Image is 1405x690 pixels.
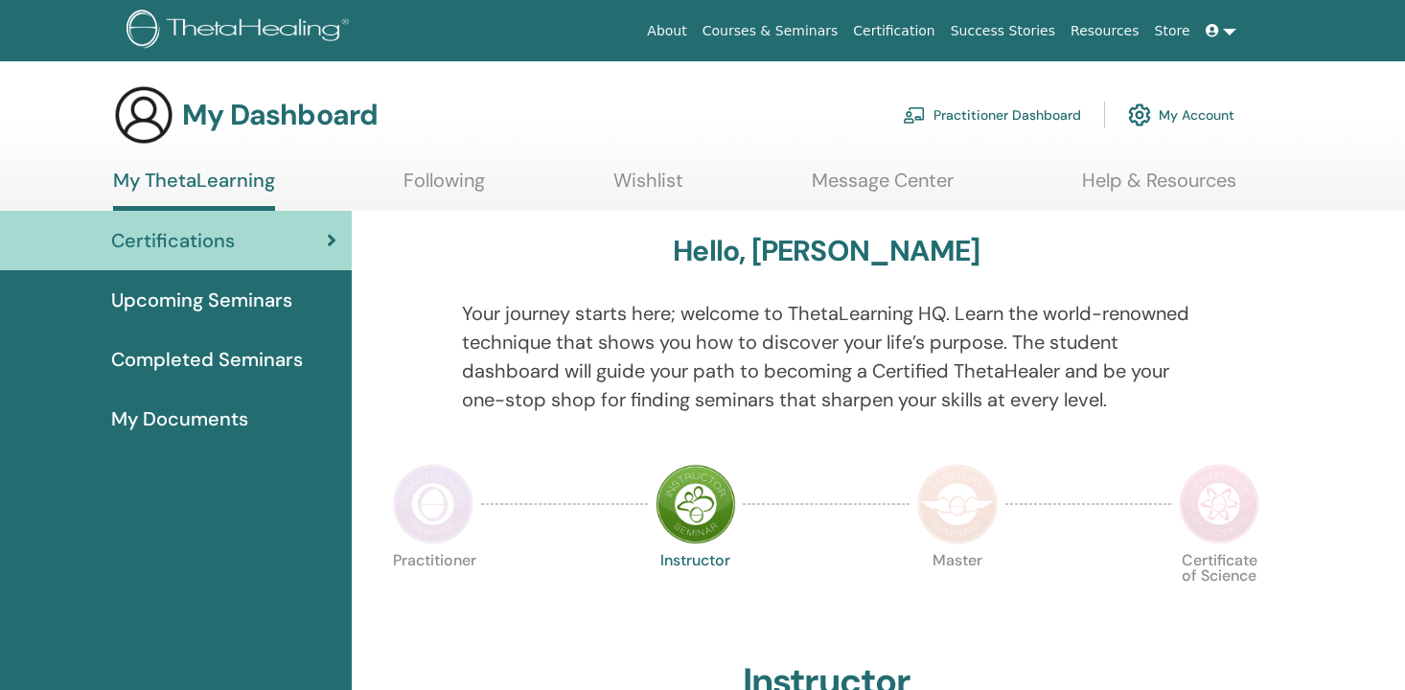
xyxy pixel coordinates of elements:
[182,98,378,132] h3: My Dashboard
[933,106,1081,124] font: Practitioner Dashboard
[1128,99,1151,131] img: cog.svg
[393,553,473,633] p: Practitioner
[673,234,979,268] h3: Hello, [PERSON_NAME]
[111,404,248,433] span: My Documents
[656,464,736,544] img: Instructor
[1082,169,1236,206] a: Help & Resources
[1128,94,1234,136] a: My Account
[903,94,1081,136] a: Practitioner Dashboard
[613,169,683,206] a: Wishlist
[943,13,1063,49] a: Success Stories
[1179,464,1259,544] img: Certificate of Science
[403,169,485,206] a: Following
[462,299,1191,414] p: Your journey starts here; welcome to ThetaLearning HQ. Learn the world-renowned technique that sh...
[903,106,926,124] img: chalkboard-teacher.svg
[1063,13,1147,49] a: Resources
[1179,553,1259,633] p: Certificate of Science
[393,464,473,544] img: Practitioner
[695,13,846,49] a: Courses & Seminars
[656,553,736,633] p: Instructor
[917,464,998,544] img: Master
[639,13,694,49] a: About
[812,169,954,206] a: Message Center
[845,13,942,49] a: Certification
[917,553,998,633] p: Master
[127,10,356,53] img: logo.png
[111,345,303,374] span: Completed Seminars
[113,169,275,211] a: My ThetaLearning
[1159,106,1234,124] font: My Account
[111,286,292,314] span: Upcoming Seminars
[111,226,235,255] span: Certifications
[1147,13,1198,49] a: Store
[113,84,174,146] img: generic-user-icon.jpg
